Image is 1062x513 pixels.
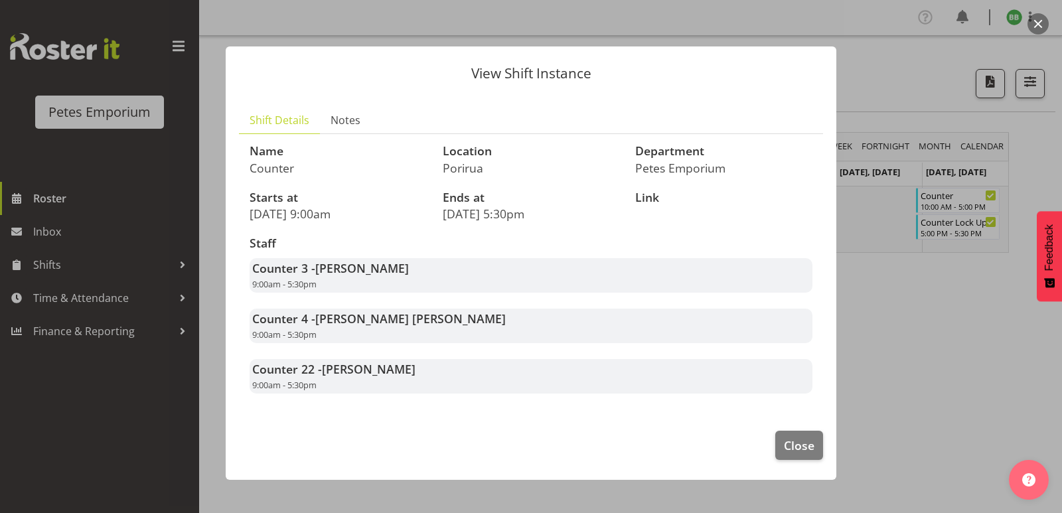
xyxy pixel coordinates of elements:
h3: Staff [250,237,812,250]
p: [DATE] 5:30pm [443,206,620,221]
span: Feedback [1043,224,1055,271]
h3: Ends at [443,191,620,204]
span: Shift Details [250,112,309,128]
span: [PERSON_NAME] [322,361,416,377]
span: 9:00am - 5:30pm [252,278,317,290]
p: Petes Emporium [635,161,812,175]
strong: Counter 3 - [252,260,409,276]
strong: Counter 22 - [252,361,416,377]
h3: Name [250,145,427,158]
p: Porirua [443,161,620,175]
button: Close [775,431,823,460]
h3: Starts at [250,191,427,204]
button: Feedback - Show survey [1037,211,1062,301]
h3: Location [443,145,620,158]
span: Notes [331,112,360,128]
strong: Counter 4 - [252,311,506,327]
p: [DATE] 9:00am [250,206,427,221]
p: View Shift Instance [239,66,823,80]
h3: Department [635,145,812,158]
span: 9:00am - 5:30pm [252,329,317,340]
span: [PERSON_NAME] [PERSON_NAME] [315,311,506,327]
span: 9:00am - 5:30pm [252,379,317,391]
span: [PERSON_NAME] [315,260,409,276]
span: Close [784,437,814,454]
p: Counter [250,161,427,175]
img: help-xxl-2.png [1022,473,1035,486]
h3: Link [635,191,812,204]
